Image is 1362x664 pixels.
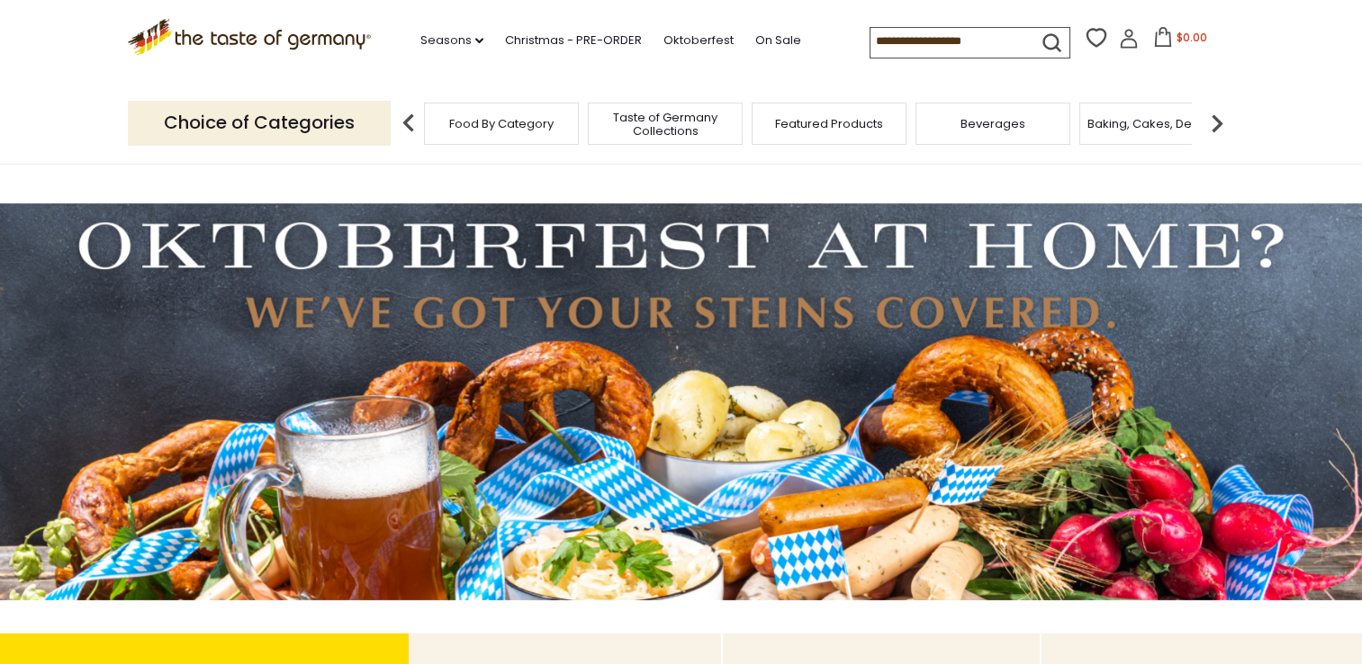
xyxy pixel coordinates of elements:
p: Choice of Categories [128,101,391,145]
a: On Sale [755,31,801,50]
a: Baking, Cakes, Desserts [1087,117,1227,130]
a: Food By Category [449,117,554,130]
a: Taste of Germany Collections [593,111,737,138]
a: Seasons [420,31,483,50]
span: $0.00 [1177,30,1207,45]
button: $0.00 [1142,27,1219,54]
a: Beverages [961,117,1025,130]
a: Christmas - PRE-ORDER [505,31,642,50]
a: Oktoberfest [663,31,734,50]
a: Featured Products [775,117,883,130]
img: next arrow [1199,105,1235,141]
img: previous arrow [391,105,427,141]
